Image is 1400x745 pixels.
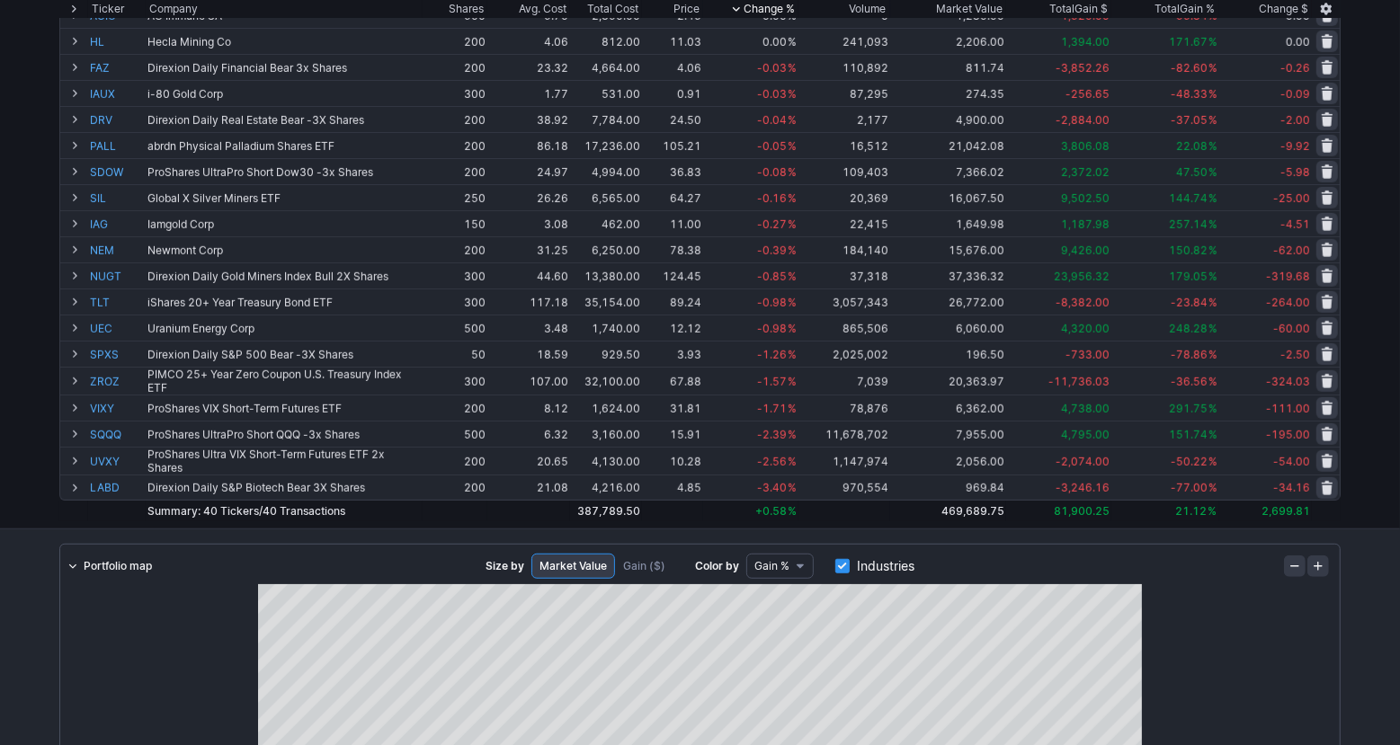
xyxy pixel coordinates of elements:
[642,210,702,236] td: 11.00
[1273,191,1310,205] span: -25.00
[487,367,570,395] td: 107.00
[487,315,570,341] td: 3.48
[487,236,570,262] td: 31.25
[570,80,642,106] td: 531.00
[788,113,797,127] span: %
[642,80,702,106] td: 0.91
[1056,113,1110,127] span: -2,884.00
[788,375,797,388] span: %
[90,395,144,421] a: VIXY
[1280,217,1310,231] span: -4.51
[147,191,421,205] div: Global X Silver Miners ETF
[642,341,702,367] td: 3.93
[570,210,642,236] td: 462.00
[642,28,702,54] td: 11.03
[798,262,890,288] td: 37,318
[487,341,570,367] td: 18.59
[423,288,487,315] td: 300
[1054,270,1110,283] span: 23,956.32
[890,447,1006,474] td: 2,056.00
[423,54,487,80] td: 200
[539,557,607,575] span: Market Value
[788,35,797,49] span: %
[798,132,890,158] td: 16,512
[1208,244,1217,257] span: %
[798,288,890,315] td: 3,057,343
[147,296,421,309] div: iShares 20+ Year Treasury Bond ETF
[1056,61,1110,75] span: -3,852.26
[1208,455,1217,468] span: %
[1208,217,1217,231] span: %
[642,236,702,262] td: 78.38
[757,113,787,127] span: -0.04
[90,55,144,80] a: FAZ
[1171,113,1208,127] span: -37.05
[1208,61,1217,75] span: %
[1171,296,1208,309] span: -23.84
[788,296,797,309] span: %
[1169,217,1208,231] span: 257.14
[570,28,642,54] td: 812.00
[487,132,570,158] td: 86.18
[423,210,487,236] td: 150
[642,262,702,288] td: 124.45
[263,504,345,518] span: Transactions
[757,428,787,441] span: -2.39
[423,236,487,262] td: 200
[762,35,787,49] span: 0.00
[486,557,524,575] span: Size by
[1266,375,1310,388] span: -324.03
[263,504,277,518] span: 40
[1280,139,1310,153] span: -9.92
[147,87,421,101] div: i-80 Gold Corp
[1056,455,1110,468] span: -2,074.00
[1266,270,1310,283] span: -319.68
[90,107,144,132] a: DRV
[487,474,570,501] td: 21.08
[798,54,890,80] td: 110,892
[1208,481,1217,494] span: %
[1208,348,1217,361] span: %
[423,106,487,132] td: 200
[798,236,890,262] td: 184,140
[90,133,144,158] a: PALL
[1280,61,1310,75] span: -0.26
[147,165,421,179] div: ProShares UltraPro Short Dow30 -3x Shares
[203,504,259,518] span: Tickers
[1273,481,1310,494] span: -34.16
[798,367,890,395] td: 7,039
[642,367,702,395] td: 67.88
[1262,504,1310,518] span: 2,699.81
[642,421,702,447] td: 15.91
[642,395,702,421] td: 31.81
[788,139,797,153] span: %
[798,447,890,474] td: 1,147,974
[757,191,787,205] span: -0.16
[890,54,1006,80] td: 811.74
[788,191,797,205] span: %
[642,184,702,210] td: 64.27
[570,54,642,80] td: 4,664.00
[757,270,787,283] span: -0.85
[90,81,144,106] a: IAUX
[890,262,1006,288] td: 37,336.32
[642,158,702,184] td: 36.83
[487,184,570,210] td: 26.26
[788,87,797,101] span: %
[1171,348,1208,361] span: -78.86
[487,54,570,80] td: 23.32
[754,557,789,575] span: Gain %
[798,106,890,132] td: 2,177
[757,61,787,75] span: -0.03
[1169,322,1208,335] span: 248.28
[570,262,642,288] td: 13,380.00
[570,367,642,395] td: 32,100.00
[90,421,144,447] a: SQQQ
[147,35,421,49] div: Hecla Mining Co
[147,481,421,494] div: Direxion Daily S&P Biotech Bear 3X Shares
[487,210,570,236] td: 3.08
[423,315,487,341] td: 500
[423,474,487,501] td: 200
[1208,402,1217,415] span: %
[487,421,570,447] td: 6.32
